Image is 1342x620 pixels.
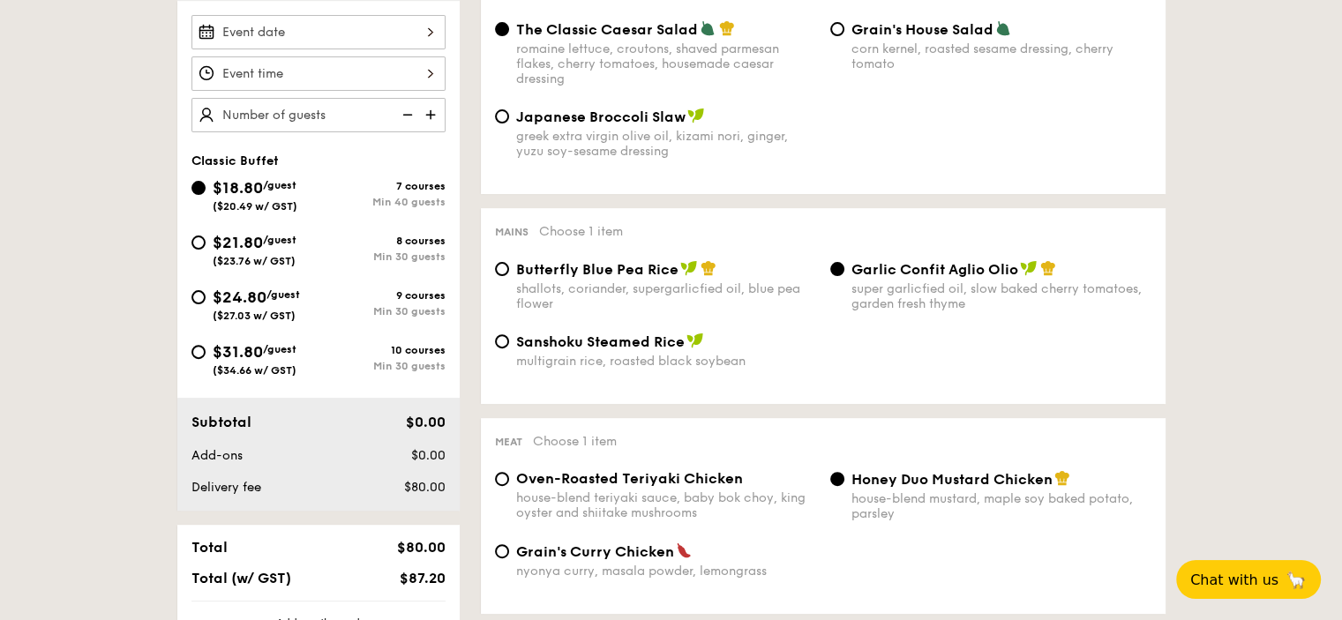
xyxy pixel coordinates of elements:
[851,261,1018,278] span: Garlic Confit Aglio Olio
[495,226,529,238] span: Mains
[495,22,509,36] input: The Classic Caesar Saladromaine lettuce, croutons, shaved parmesan flakes, cherry tomatoes, house...
[405,414,445,430] span: $0.00
[516,333,685,350] span: Sanshoku Steamed Rice
[213,364,296,377] span: ($34.66 w/ GST)
[319,344,446,356] div: 10 courses
[676,542,692,558] img: icon-spicy.37a8142b.svg
[516,543,674,560] span: Grain's Curry Chicken
[191,290,206,304] input: $24.80/guest($27.03 w/ GST)9 coursesMin 30 guests
[1054,470,1070,486] img: icon-chef-hat.a58ddaea.svg
[393,98,419,131] img: icon-reduce.1d2dbef1.svg
[319,235,446,247] div: 8 courses
[191,98,446,132] input: Number of guests
[403,480,445,495] span: $80.00
[191,539,228,556] span: Total
[1286,570,1307,590] span: 🦙
[495,262,509,276] input: Butterfly Blue Pea Riceshallots, coriander, supergarlicfied oil, blue pea flower
[516,564,816,579] div: nyonya curry, masala powder, lemongrass
[191,235,206,250] input: $21.80/guest($23.76 w/ GST)8 coursesMin 30 guests
[319,196,446,208] div: Min 40 guests
[516,261,678,278] span: Butterfly Blue Pea Rice
[495,334,509,348] input: Sanshoku Steamed Ricemultigrain rice, roasted black soybean
[191,570,291,586] span: Total (w/ GST)
[495,436,522,448] span: Meat
[719,20,735,36] img: icon-chef-hat.a58ddaea.svg
[533,434,617,449] span: Choose 1 item
[851,41,1151,71] div: corn kernel, roasted sesame dressing, cherry tomato
[213,255,296,267] span: ($23.76 w/ GST)
[516,129,816,159] div: greek extra virgin olive oil, kizami nori, ginger, yuzu soy-sesame dressing
[191,414,251,430] span: Subtotal
[1020,260,1038,276] img: icon-vegan.f8ff3823.svg
[830,22,844,36] input: Grain's House Saladcorn kernel, roasted sesame dressing, cherry tomato
[1040,260,1056,276] img: icon-chef-hat.a58ddaea.svg
[1176,560,1321,599] button: Chat with us🦙
[399,570,445,586] span: $87.20
[191,448,243,463] span: Add-ons
[516,354,816,369] div: multigrain rice, roasted black soybean
[319,289,446,302] div: 9 courses
[263,234,296,246] span: /guest
[851,491,1151,521] div: house-blend mustard, maple soy baked potato, parsley
[263,343,296,355] span: /guest
[680,260,698,276] img: icon-vegan.f8ff3823.svg
[191,153,279,168] span: Classic Buffet
[266,288,300,301] span: /guest
[516,490,816,520] div: house-blend teriyaki sauce, baby bok choy, king oyster and shiitake mushrooms
[851,471,1053,488] span: Honey Duo Mustard Chicken
[213,288,266,307] span: $24.80
[319,305,446,317] div: Min 30 guests
[319,250,446,263] div: Min 30 guests
[191,345,206,359] input: $31.80/guest($34.66 w/ GST)10 coursesMin 30 guests
[516,41,816,86] div: romaine lettuce, croutons, shaved parmesan flakes, cherry tomatoes, housemade caesar dressing
[851,21,993,38] span: Grain's House Salad
[516,281,816,311] div: shallots, coriander, supergarlicfied oil, blue pea flower
[191,181,206,195] input: $18.80/guest($20.49 w/ GST)7 coursesMin 40 guests
[495,544,509,558] input: Grain's Curry Chickennyonya curry, masala powder, lemongrass
[516,21,698,38] span: The Classic Caesar Salad
[396,539,445,556] span: $80.00
[213,310,296,322] span: ($27.03 w/ GST)
[319,360,446,372] div: Min 30 guests
[191,56,446,91] input: Event time
[539,224,623,239] span: Choose 1 item
[830,472,844,486] input: Honey Duo Mustard Chickenhouse-blend mustard, maple soy baked potato, parsley
[410,448,445,463] span: $0.00
[701,260,716,276] img: icon-chef-hat.a58ddaea.svg
[213,200,297,213] span: ($20.49 w/ GST)
[687,108,705,123] img: icon-vegan.f8ff3823.svg
[516,470,743,487] span: Oven-Roasted Teriyaki Chicken
[419,98,446,131] img: icon-add.58712e84.svg
[213,233,263,252] span: $21.80
[191,15,446,49] input: Event date
[851,281,1151,311] div: super garlicfied oil, slow baked cherry tomatoes, garden fresh thyme
[319,180,446,192] div: 7 courses
[191,480,261,495] span: Delivery fee
[686,332,704,348] img: icon-vegan.f8ff3823.svg
[495,109,509,123] input: Japanese Broccoli Slawgreek extra virgin olive oil, kizami nori, ginger, yuzu soy-sesame dressing
[1190,571,1278,588] span: Chat with us
[700,20,716,36] img: icon-vegetarian.fe4039eb.svg
[995,20,1011,36] img: icon-vegetarian.fe4039eb.svg
[213,342,263,362] span: $31.80
[830,262,844,276] input: Garlic Confit Aglio Oliosuper garlicfied oil, slow baked cherry tomatoes, garden fresh thyme
[263,179,296,191] span: /guest
[495,472,509,486] input: Oven-Roasted Teriyaki Chickenhouse-blend teriyaki sauce, baby bok choy, king oyster and shiitake ...
[213,178,263,198] span: $18.80
[516,108,686,125] span: Japanese Broccoli Slaw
